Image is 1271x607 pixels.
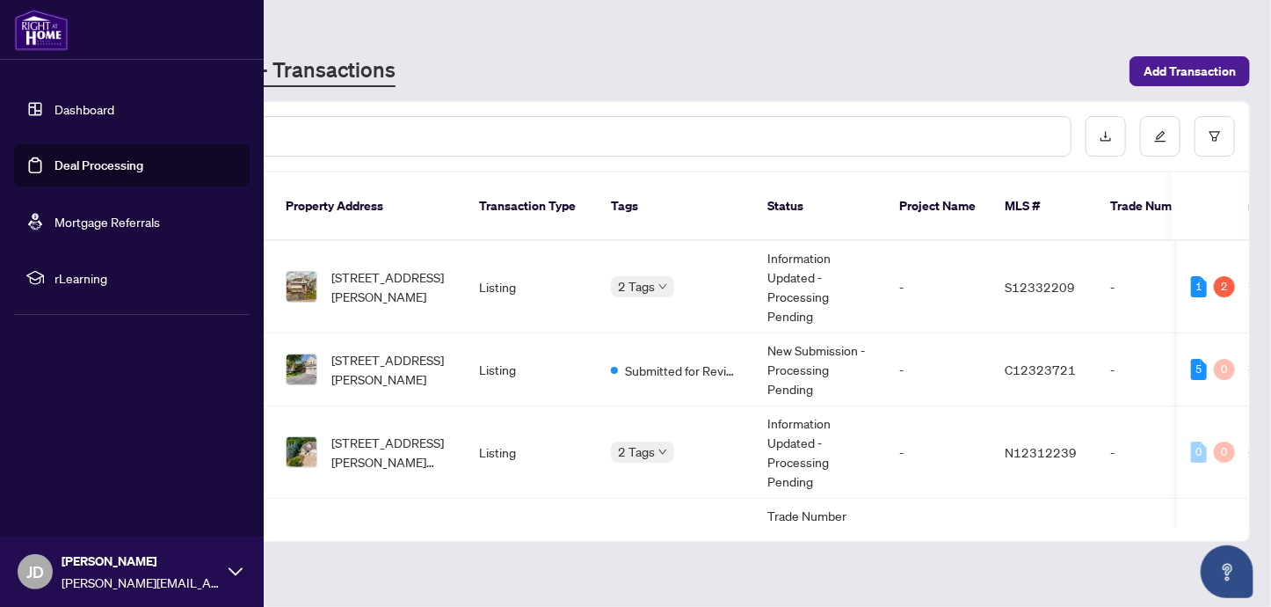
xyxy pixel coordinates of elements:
[1005,362,1076,377] span: C12323721
[465,172,597,241] th: Transaction Type
[465,333,597,406] td: Listing
[885,241,991,333] td: -
[1191,359,1207,380] div: 5
[885,172,991,241] th: Project Name
[272,172,465,241] th: Property Address
[1209,130,1221,143] span: filter
[885,333,991,406] td: -
[287,355,316,384] img: thumbnail-img
[54,157,143,173] a: Deal Processing
[885,406,991,499] td: -
[1096,406,1219,499] td: -
[54,101,114,117] a: Dashboard
[465,406,597,499] td: Listing
[26,559,44,584] span: JD
[1096,499,1219,591] td: 2511653
[1191,442,1207,463] div: 0
[753,241,885,333] td: Information Updated - Processing Pending
[14,9,69,51] img: logo
[1214,442,1235,463] div: 0
[753,333,885,406] td: New Submission - Processing Pending
[597,172,753,241] th: Tags
[1214,276,1235,297] div: 2
[1129,56,1250,86] button: Add Transaction
[465,241,597,333] td: Listing
[62,552,220,571] span: [PERSON_NAME]
[991,172,1096,241] th: MLS #
[331,267,451,306] span: [STREET_ADDRESS][PERSON_NAME]
[331,350,451,389] span: [STREET_ADDRESS][PERSON_NAME]
[753,172,885,241] th: Status
[1096,172,1219,241] th: Trade Number
[753,499,885,591] td: Trade Number Generated - Pending Information
[618,276,655,296] span: 2 Tags
[54,214,160,230] a: Mortgage Referrals
[1005,444,1077,460] span: N12312239
[62,573,220,592] span: [PERSON_NAME][EMAIL_ADDRESS][PERSON_NAME][DOMAIN_NAME]
[658,282,667,291] span: down
[465,499,597,591] td: Deal - Sell Side Lease
[1154,130,1166,143] span: edit
[1201,545,1253,598] button: Open asap
[618,442,655,462] span: 2 Tags
[1195,116,1235,157] button: filter
[331,433,451,472] span: [STREET_ADDRESS][PERSON_NAME][PERSON_NAME]
[1144,57,1236,85] span: Add Transaction
[753,406,885,499] td: Information Updated - Processing Pending
[1140,116,1180,157] button: edit
[658,448,667,457] span: down
[1096,241,1219,333] td: -
[1005,279,1075,295] span: S12332209
[885,499,991,591] td: -
[287,437,316,467] img: thumbnail-img
[1100,130,1112,143] span: download
[1086,116,1126,157] button: download
[54,268,237,288] span: rLearning
[287,272,316,302] img: thumbnail-img
[1191,276,1207,297] div: 1
[1214,359,1235,380] div: 0
[625,361,739,380] span: Submitted for Review
[1096,333,1219,406] td: -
